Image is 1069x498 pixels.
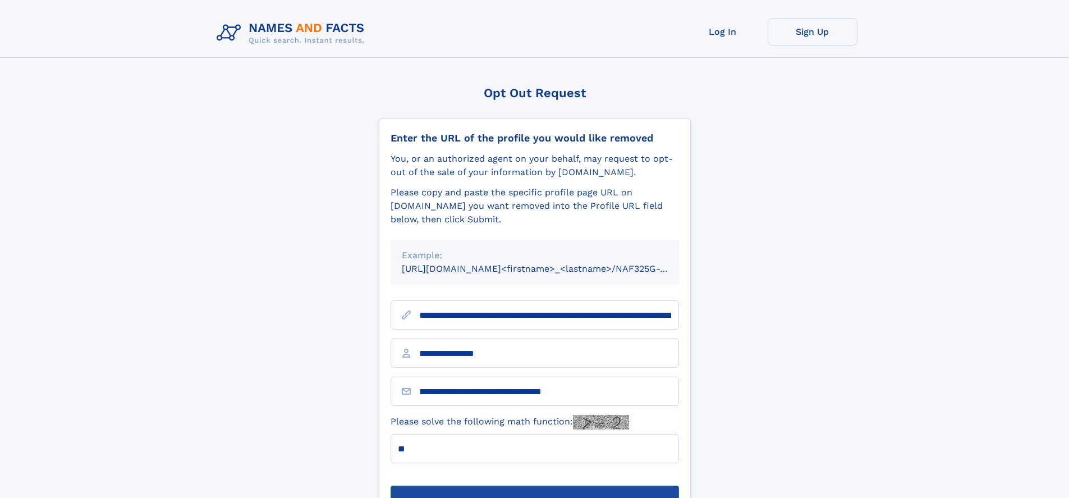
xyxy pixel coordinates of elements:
[391,152,679,179] div: You, or an authorized agent on your behalf, may request to opt-out of the sale of your informatio...
[212,18,374,48] img: Logo Names and Facts
[391,415,629,430] label: Please solve the following math function:
[402,263,700,274] small: [URL][DOMAIN_NAME]<firstname>_<lastname>/NAF325G-xxxxxxxx
[391,186,679,226] div: Please copy and paste the specific profile page URL on [DOMAIN_NAME] you want removed into the Pr...
[379,86,691,100] div: Opt Out Request
[391,132,679,144] div: Enter the URL of the profile you would like removed
[768,18,857,45] a: Sign Up
[678,18,768,45] a: Log In
[402,249,668,262] div: Example:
